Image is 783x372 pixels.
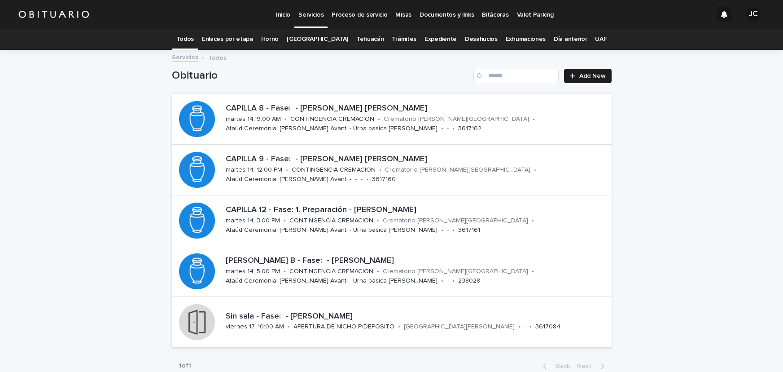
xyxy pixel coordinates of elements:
[424,29,457,50] a: Expediente
[551,363,570,369] span: Back
[534,166,536,174] p: •
[579,73,606,79] span: Add New
[383,268,528,275] p: Crematorio [PERSON_NAME][GEOGRAPHIC_DATA]
[176,29,194,50] a: Todos
[535,323,560,331] p: 3617084
[458,125,481,133] p: 3617162
[473,69,559,83] input: Search
[226,323,284,331] p: viernes 17, 10:00 AM
[441,226,443,234] p: •
[226,217,280,225] p: martes 14, 3:00 PM
[532,217,534,225] p: •
[226,268,280,275] p: martes 14, 5:00 PM
[226,104,608,114] p: CAPILLA 8 - Fase: - [PERSON_NAME] [PERSON_NAME]
[355,176,357,183] p: •
[452,226,455,234] p: •
[372,176,396,183] p: 3617160
[361,176,363,183] p: -
[208,52,227,62] p: Todos
[202,29,253,50] a: Enlaces por etapa
[383,217,528,225] p: Crematorio [PERSON_NAME][GEOGRAPHIC_DATA]
[452,125,455,133] p: •
[226,277,437,285] p: Ataúd Ceremonial [PERSON_NAME] Avanti - Urna basica [PERSON_NAME]
[441,125,443,133] p: •
[458,277,480,285] p: 238028
[379,166,381,174] p: •
[392,29,416,50] a: Trámites
[172,145,612,195] a: CAPILLA 9 - Fase: - [PERSON_NAME] [PERSON_NAME]martes 14, 12:00 PM•CONTINGENCIA CREMACION•Cremato...
[292,166,376,174] p: CONTINGENCIA CREMACION
[172,94,612,145] a: CAPILLA 8 - Fase: - [PERSON_NAME] [PERSON_NAME]martes 14, 9:00 AM•CONTINGENCIA CREMACION•Cremator...
[378,115,380,123] p: •
[384,115,529,123] p: Crematorio [PERSON_NAME][GEOGRAPHIC_DATA]
[506,29,546,50] a: Exhumaciones
[536,362,573,370] button: Back
[441,277,443,285] p: •
[366,176,368,183] p: •
[554,29,587,50] a: Día anterior
[226,205,608,215] p: CAPILLA 12 - Fase: 1. Preparación - [PERSON_NAME]
[226,125,437,133] p: Ataúd Ceremonial [PERSON_NAME] Avanti - Urna basica [PERSON_NAME]
[287,29,348,50] a: [GEOGRAPHIC_DATA]
[532,268,534,275] p: •
[226,226,437,234] p: Ataúd Ceremonial [PERSON_NAME] Avanti - Urna basica [PERSON_NAME]
[290,115,374,123] p: CONTINGENCIA CREMACION
[293,323,394,331] p: APERTURA DE NICHO P/DEPOSITO
[289,217,373,225] p: CONTINGENCIA CREMACION
[518,323,521,331] p: •
[289,268,373,275] p: CONTINGENCIA CREMACION
[226,166,282,174] p: martes 14, 12:00 PM
[398,323,400,331] p: •
[172,246,612,297] a: [PERSON_NAME] B - Fase: - [PERSON_NAME]martes 14, 5:00 PM•CONTINGENCIA CREMACION•Crematorio [PERS...
[564,69,611,83] a: Add New
[226,155,608,164] p: CAPILLA 9 - Fase: - [PERSON_NAME] [PERSON_NAME]
[529,323,532,331] p: •
[385,166,530,174] p: Crematorio [PERSON_NAME][GEOGRAPHIC_DATA]
[18,5,90,23] img: HUM7g2VNRLqGMmR9WVqf
[533,115,535,123] p: •
[226,312,608,322] p: Sin sala - Fase: - [PERSON_NAME]
[286,166,288,174] p: •
[377,217,379,225] p: •
[226,176,351,183] p: Ataúd Ceremonial [PERSON_NAME] Avanti -
[573,362,612,370] button: Next
[288,323,290,331] p: •
[458,226,480,234] p: 3617161
[404,323,515,331] p: [GEOGRAPHIC_DATA][PERSON_NAME]
[261,29,279,50] a: Horno
[284,115,287,123] p: •
[284,217,286,225] p: •
[226,115,281,123] p: martes 14, 9:00 AM
[447,226,449,234] p: -
[447,277,449,285] p: -
[465,29,498,50] a: Desahucios
[172,69,470,82] h1: Obituario
[447,125,449,133] p: -
[172,52,198,62] a: Servicios
[577,363,597,369] span: Next
[377,268,379,275] p: •
[524,323,526,331] p: -
[172,195,612,246] a: CAPILLA 12 - Fase: 1. Preparación - [PERSON_NAME]martes 14, 3:00 PM•CONTINGENCIA CREMACION•Cremat...
[452,277,455,285] p: •
[746,7,761,22] div: JC
[172,297,612,348] a: Sin sala - Fase: - [PERSON_NAME]viernes 17, 10:00 AM•APERTURA DE NICHO P/DEPOSITO•[GEOGRAPHIC_DAT...
[595,29,607,50] a: UAF
[356,29,384,50] a: Tehuacán
[226,256,608,266] p: [PERSON_NAME] B - Fase: - [PERSON_NAME]
[284,268,286,275] p: •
